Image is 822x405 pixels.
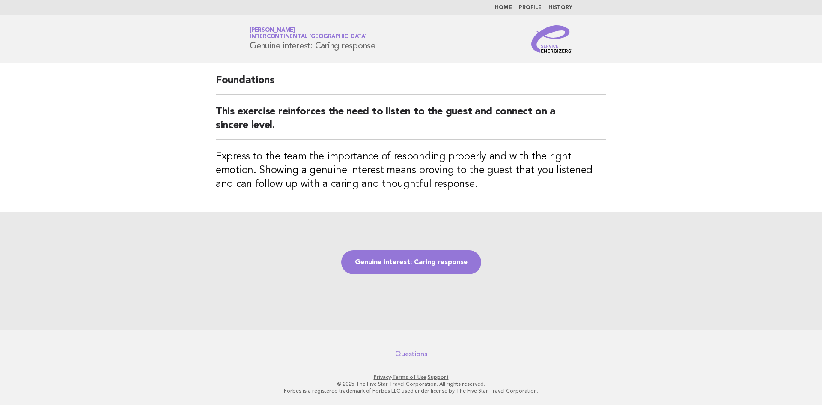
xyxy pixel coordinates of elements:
h2: Foundations [216,74,606,95]
a: [PERSON_NAME]InterContinental [GEOGRAPHIC_DATA] [250,27,367,39]
p: Forbes is a registered trademark of Forbes LLC used under license by The Five Star Travel Corpora... [149,387,673,394]
a: Support [428,374,449,380]
h3: Express to the team the importance of responding properly and with the right emotion. Showing a g... [216,150,606,191]
h1: Genuine interest: Caring response [250,28,375,50]
a: Questions [395,350,427,358]
a: History [548,5,572,10]
a: Profile [519,5,542,10]
p: · · [149,374,673,381]
span: InterContinental [GEOGRAPHIC_DATA] [250,34,367,40]
img: Service Energizers [531,25,572,53]
p: © 2025 The Five Star Travel Corporation. All rights reserved. [149,381,673,387]
h2: This exercise reinforces the need to listen to the guest and connect on a sincere level. [216,105,606,140]
a: Privacy [374,374,391,380]
a: Terms of Use [392,374,426,380]
a: Home [495,5,512,10]
a: Genuine interest: Caring response [341,250,481,274]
